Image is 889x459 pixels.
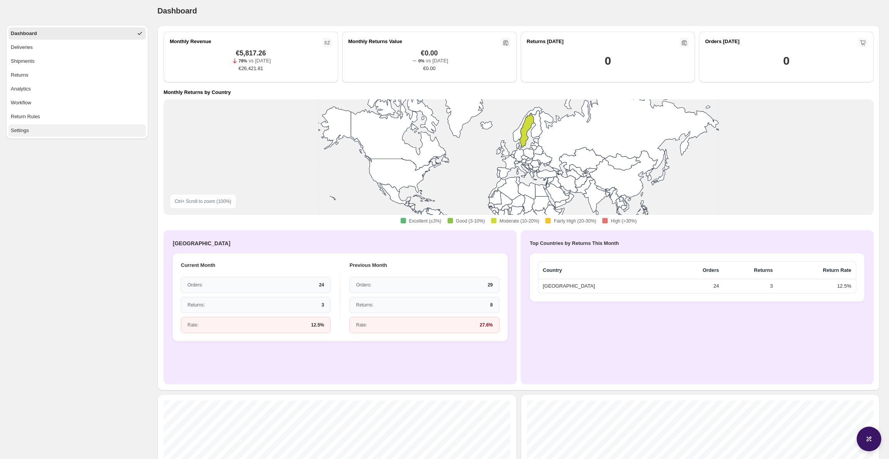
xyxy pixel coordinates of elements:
[239,65,263,72] span: €26,421.81
[249,57,271,65] p: vs [DATE]
[322,302,324,308] span: 3
[11,57,34,65] span: Shipments
[527,38,564,45] h2: Returns [DATE]
[754,267,773,273] span: Returns
[348,38,402,45] h2: Monthly Returns Value
[8,124,146,137] button: Settings
[170,194,236,209] div: Ctrl + Scroll to zoom ( 100 %)
[356,302,373,308] span: Returns :
[173,240,231,247] h3: [GEOGRAPHIC_DATA]
[480,322,493,328] span: 27.6%
[11,127,29,134] span: Settings
[157,7,197,15] span: Dashboard
[181,261,331,269] h2: Current Month
[8,41,146,54] button: Deliveries
[543,267,562,273] span: Country
[823,267,851,273] span: Return Rate
[11,44,33,51] span: Deliveries
[605,53,611,69] h1: 0
[423,65,436,72] span: €0.00
[8,111,146,123] button: Return Rules
[783,53,789,69] h1: 0
[11,113,40,121] span: Return Rules
[490,302,493,308] span: 8
[187,322,199,328] span: Rate :
[421,49,438,57] span: €0.00
[236,49,266,57] span: €5,817.26
[187,302,205,308] span: Returns :
[721,279,775,293] td: 3
[456,218,485,224] span: Good (3-10%)
[8,27,146,40] button: Dashboard
[611,218,637,224] span: High (>30%)
[11,71,28,79] span: Returns
[311,322,324,328] span: 12.5%
[8,83,146,95] button: Analytics
[11,30,37,37] span: Dashboard
[8,69,146,81] button: Returns
[409,218,441,224] span: Excellent (≤3%)
[530,240,865,247] h2: Top Countries by Returns This Month
[705,38,739,45] h2: Orders [DATE]
[356,322,367,328] span: Rate :
[11,99,31,107] span: Workflow
[703,267,719,273] span: Orders
[164,89,231,96] h4: Monthly Returns by Country
[187,282,203,288] span: Orders :
[538,279,673,293] th: [GEOGRAPHIC_DATA]
[8,55,146,67] button: Shipments
[349,261,499,269] h2: Previous Month
[170,38,211,45] h2: Monthly Revenue
[673,279,721,293] td: 24
[488,282,493,288] span: 29
[418,59,424,63] span: 0%
[426,57,448,65] p: vs [DATE]
[11,85,31,93] span: Analytics
[8,97,146,109] button: Workflow
[554,218,596,224] span: Fairly High (20-30%)
[500,218,539,224] span: Moderate (10-20%)
[775,279,856,293] td: 12.5%
[319,282,324,288] span: 24
[356,282,371,288] span: Orders :
[239,59,247,63] span: 78%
